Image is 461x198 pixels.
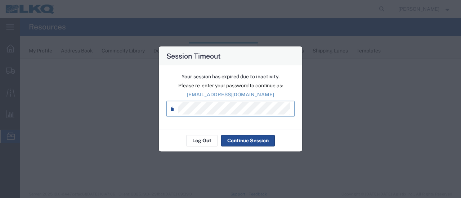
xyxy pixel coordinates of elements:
[166,91,295,98] p: [EMAIL_ADDRESS][DOMAIN_NAME]
[186,135,218,146] button: Log Out
[166,73,295,80] p: Your session has expired due to inactivity.
[166,82,295,89] p: Please re-enter your password to continue as:
[166,50,221,61] h4: Session Timeout
[221,135,275,146] button: Continue Session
